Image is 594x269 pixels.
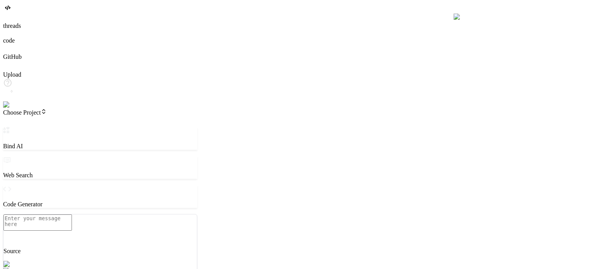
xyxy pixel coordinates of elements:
p: Your session has expired. Please login again to continue. [454,27,594,34]
p: Code Generator [3,201,197,208]
span: Choose Project [3,109,47,116]
p: Source [3,248,197,255]
label: GitHub [3,53,22,60]
p: Bind AI [3,143,197,150]
img: Pick Models [3,261,41,268]
label: threads [3,22,21,29]
img: alert [454,14,471,21]
p: Web Search [3,172,197,179]
label: code [3,37,15,44]
label: Upload [3,71,21,78]
img: settings [3,101,28,108]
